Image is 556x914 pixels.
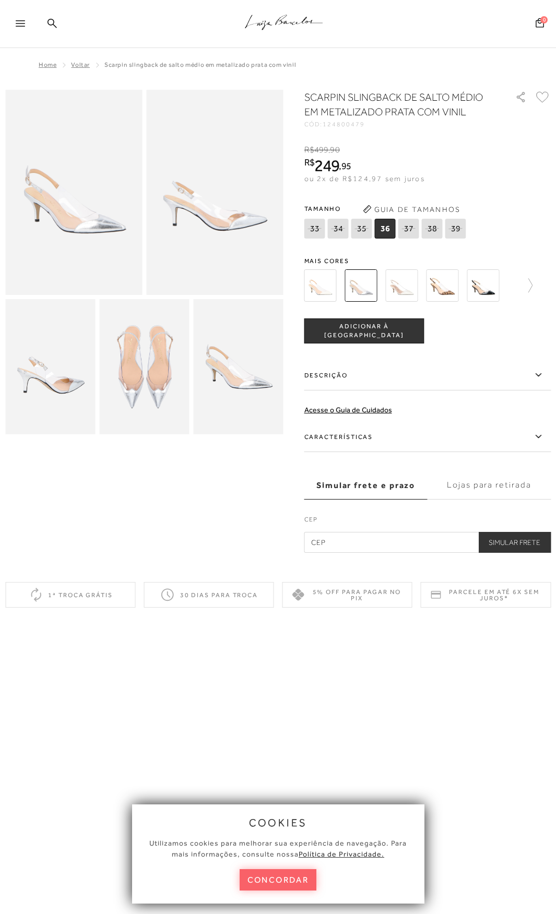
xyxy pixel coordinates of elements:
img: SCARPIN SLINGBACK DE SALTO MÉDIO EM METALIZADO PRATA COM VINIL [345,269,377,302]
span: 33 [304,219,325,239]
img: SCARPIN SLINGBACK SALTO MÉDIO VINIL BRANCO [386,269,418,302]
a: Acesse o Guia de Cuidados [304,406,392,414]
span: 38 [422,219,443,239]
span: Utilizamos cookies para melhorar sua experiência de navegação. Para mais informações, consulte nossa [149,839,407,858]
i: R$ [304,145,314,155]
i: , [339,161,351,171]
img: image [5,299,95,434]
div: 1ª troca grátis [5,582,135,608]
button: Guia de Tamanhos [360,201,464,218]
button: ADICIONAR À [GEOGRAPHIC_DATA] [304,318,424,343]
span: SCARPIN SLINGBACK DE SALTO MÉDIO EM METALIZADO PRATA COM VINIL [104,61,296,68]
label: CEP [304,515,551,529]
button: Simular Frete [478,532,551,553]
span: 34 [328,219,349,239]
img: image [193,299,283,434]
a: Voltar [71,61,90,68]
div: CÓD: [304,121,504,127]
button: concordar [240,869,317,891]
div: Parcele em até 6x sem juros* [421,582,551,608]
span: 37 [398,219,419,239]
span: 36 [375,219,396,239]
label: Simular frete e prazo [304,471,428,500]
span: ADICIONAR À [GEOGRAPHIC_DATA] [305,322,424,340]
div: 5% off para pagar no PIX [282,582,412,608]
span: cookies [249,817,307,828]
input: CEP [304,532,551,553]
span: 39 [445,219,466,239]
span: 0 [540,16,548,23]
img: image [5,90,142,295]
div: 30 dias para troca [144,582,274,608]
label: Lojas para retirada [428,471,551,500]
a: Home [39,61,56,68]
h1: SCARPIN SLINGBACK DE SALTO MÉDIO EM METALIZADO PRATA COM VINIL [304,90,491,119]
span: 499 [314,145,328,155]
span: ou 2x de R$124,97 sem juros [304,174,425,183]
i: R$ [304,158,315,167]
span: 124800479 [323,121,364,128]
span: 35 [351,219,372,239]
span: Mais cores [304,258,551,264]
button: 0 [533,17,547,31]
img: SCARPIN SLINGBACK SALTO MÉDIO VINIL PRETO [467,269,500,302]
span: 95 [341,160,351,171]
span: Tamanho [304,201,469,217]
img: SCARPIN SLINGBACK DE SALTO MÉDIO EM COURO OFF WHITE COM VINIL [304,269,337,302]
i: , [328,145,340,155]
img: image [99,299,189,434]
a: Política de Privacidade. [299,850,384,858]
img: image [146,90,283,295]
label: Características [304,422,551,452]
img: SCARPIN SLINGBACK SALTO MÉDIO VINIL ONÇA [427,269,459,302]
span: 90 [330,145,339,155]
label: Descrição [304,360,551,390]
span: 249 [314,156,339,175]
